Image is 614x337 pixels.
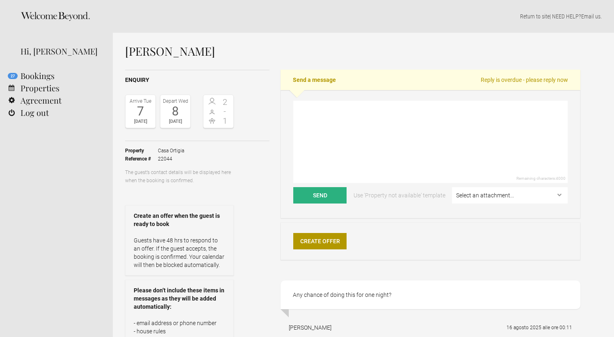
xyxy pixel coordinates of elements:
strong: Property [125,147,158,155]
h2: Send a message [281,70,580,90]
strong: Create an offer when the guest is ready to book [134,212,225,228]
span: 22044 [158,155,184,163]
h1: [PERSON_NAME] [125,45,580,57]
h2: Enquiry [125,76,269,84]
span: Reply is overdue - please reply now [481,76,568,84]
div: 8 [162,105,188,118]
strong: Please don’t include these items in messages as they will be added automatically: [134,286,225,311]
p: Guests have 48 hrs to respond to an offer. If the guest accepts, the booking is confirmed. Your c... [134,236,225,269]
a: Create Offer [293,233,347,249]
div: [DATE] [162,118,188,126]
flynt-notification-badge: 27 [8,73,18,79]
strong: Reference # [125,155,158,163]
div: Any chance of doing this for one night? [281,280,580,309]
span: 1 [219,117,232,125]
span: - [219,107,232,115]
div: [PERSON_NAME] [289,323,331,332]
div: [DATE] [128,118,153,126]
a: Email us [581,13,600,20]
button: Send [293,187,347,204]
div: Hi, [PERSON_NAME] [21,45,100,57]
flynt-date-display: 16 agosto 2025 alle ore 00:11 [507,325,572,330]
div: Depart Wed [162,97,188,105]
div: Arrive Tue [128,97,153,105]
p: The guest’s contact details will be displayed here when the booking is confirmed. [125,168,234,185]
span: 2 [219,98,232,106]
div: 7 [128,105,153,118]
a: Use 'Property not available' template [348,187,451,204]
a: Return to site [520,13,550,20]
span: Casa Ortigia [158,147,184,155]
p: | NEED HELP? . [125,12,602,20]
